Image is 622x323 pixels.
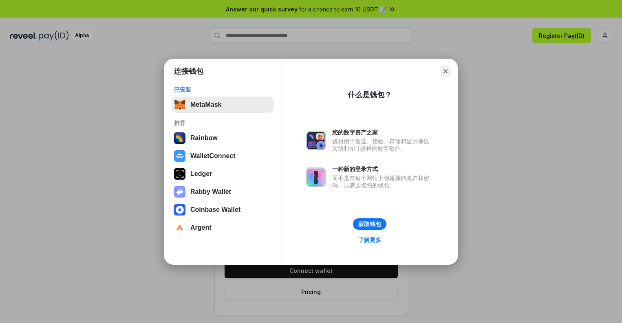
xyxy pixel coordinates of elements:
div: Argent [190,224,212,231]
img: svg+xml,%3Csvg%20xmlns%3D%22http%3A%2F%2Fwww.w3.org%2F2000%2Fsvg%22%20fill%3D%22none%22%20viewBox... [306,167,326,187]
div: 什么是钱包？ [348,90,392,100]
div: Ledger [190,170,212,178]
button: WalletConnect [172,148,274,164]
img: svg+xml,%3Csvg%20width%3D%2228%22%20height%3D%2228%22%20viewBox%3D%220%200%2028%2028%22%20fill%3D... [174,150,185,162]
button: Rainbow [172,130,274,146]
button: Ledger [172,166,274,182]
button: Rabby Wallet [172,184,274,200]
div: 推荐 [174,119,271,127]
img: svg+xml,%3Csvg%20fill%3D%22none%22%20height%3D%2233%22%20viewBox%3D%220%200%2035%2033%22%20width%... [174,99,185,110]
img: svg+xml,%3Csvg%20width%3D%2228%22%20height%3D%2228%22%20viewBox%3D%220%200%2028%2028%22%20fill%3D... [174,204,185,215]
img: svg+xml,%3Csvg%20xmlns%3D%22http%3A%2F%2Fwww.w3.org%2F2000%2Fsvg%22%20fill%3D%22none%22%20viewBox... [174,186,185,198]
button: 获取钱包 [353,218,386,230]
div: 获取钱包 [358,220,381,228]
button: Argent [172,220,274,236]
div: MetaMask [190,101,221,108]
img: svg+xml,%3Csvg%20width%3D%2228%22%20height%3D%2228%22%20viewBox%3D%220%200%2028%2028%22%20fill%3D... [174,222,185,233]
img: svg+xml,%3Csvg%20xmlns%3D%22http%3A%2F%2Fwww.w3.org%2F2000%2Fsvg%22%20width%3D%2228%22%20height%3... [174,168,185,180]
button: MetaMask [172,97,274,113]
div: Rabby Wallet [190,188,231,196]
a: 了解更多 [353,235,386,245]
div: 一种新的登录方式 [332,165,433,173]
img: svg+xml,%3Csvg%20xmlns%3D%22http%3A%2F%2Fwww.w3.org%2F2000%2Fsvg%22%20fill%3D%22none%22%20viewBox... [306,131,326,150]
div: 了解更多 [358,236,381,244]
img: svg+xml,%3Csvg%20width%3D%22120%22%20height%3D%22120%22%20viewBox%3D%220%200%20120%20120%22%20fil... [174,132,185,144]
div: Rainbow [190,134,218,142]
div: 您的数字资产之家 [332,129,433,136]
button: Coinbase Wallet [172,202,274,218]
div: Coinbase Wallet [190,206,240,213]
div: 已安装 [174,86,271,93]
div: 钱包用于发送、接收、存储和显示像以太坊和NFT这样的数字资产。 [332,138,433,152]
h1: 连接钱包 [174,66,203,76]
div: WalletConnect [190,152,236,160]
button: Close [440,66,451,77]
div: 而不是在每个网站上创建新的账户和密码，只需连接您的钱包。 [332,174,433,189]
